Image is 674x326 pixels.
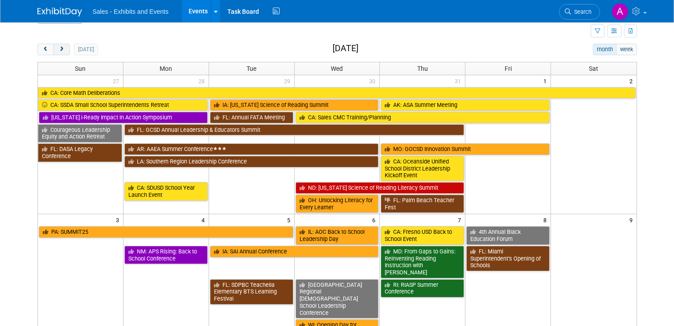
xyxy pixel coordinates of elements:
[454,75,465,86] span: 31
[296,279,379,319] a: [GEOGRAPHIC_DATA] Regional [DEMOGRAPHIC_DATA] School Leadership Conference
[333,44,358,53] h2: [DATE]
[612,3,629,20] img: Ale Gonzalez
[296,226,379,244] a: IL: AOC Back to School Leadership Day
[210,112,293,123] a: FL: Annual FATA Meeting
[37,44,54,55] button: prev
[38,143,122,162] a: FL: DASA Legacy Conference
[201,214,209,225] span: 4
[124,143,379,155] a: AR: AAEA Summer Conference
[381,143,550,155] a: MO: GOCSD Innovation Summit
[296,195,379,213] a: OH: Unlocking Literacy for Every Learner
[210,99,379,111] a: IA: [US_STATE] Science of Reading Summit
[457,214,465,225] span: 7
[593,44,616,55] button: month
[505,65,512,72] span: Fri
[210,279,293,305] a: FL: SDPBC Teachella Elementary BTS Learning Festival
[124,124,464,136] a: FL: GCSD Annual Leadership & Educators Summit
[331,65,343,72] span: Wed
[559,4,600,20] a: Search
[589,65,598,72] span: Sat
[542,214,551,225] span: 8
[124,156,379,167] a: LA: Southern Region Leadership Conference
[75,65,86,72] span: Sun
[53,44,70,55] button: next
[39,226,293,238] a: PA: SUMMIT25
[542,75,551,86] span: 1
[466,226,550,244] a: 4th Annual Black Education Forum
[197,75,209,86] span: 28
[93,8,168,15] span: Sales - Exhibits and Events
[381,195,464,213] a: FL: Palm Beach Teacher Fest
[381,226,464,244] a: CA: Fresno USD Back to School Event
[381,246,464,278] a: MD: From Gaps to Gains: Reinventing Reading Instruction with [PERSON_NAME]
[39,112,208,123] a: [US_STATE] i-Ready Impact in Action Symposium
[616,44,637,55] button: week
[38,99,208,111] a: CA: SSDA Small School Superintendents Retreat
[115,214,123,225] span: 3
[74,44,98,55] button: [DATE]
[381,279,464,297] a: RI: RIASP Summer Conference
[629,214,637,225] span: 9
[286,214,294,225] span: 5
[629,75,637,86] span: 2
[368,75,379,86] span: 30
[112,75,123,86] span: 27
[283,75,294,86] span: 29
[37,8,82,16] img: ExhibitDay
[381,99,550,111] a: AK: ASA Summer Meeting
[124,246,208,264] a: NM: APS Rising: Back to School Conference
[160,65,172,72] span: Mon
[296,182,464,194] a: ND: [US_STATE] Science of Reading Literacy Summit
[210,246,379,257] a: IA: SAI Annual Conference
[466,246,550,271] a: FL: Miami Superintendent’s Opening of Schools
[417,65,428,72] span: Thu
[38,124,122,143] a: Courageous Leadership Equity and Action Retreat
[124,182,208,200] a: CA: SDUSD School Year Launch Event
[571,8,592,15] span: Search
[371,214,379,225] span: 6
[247,65,256,72] span: Tue
[38,87,636,99] a: CA: Core Math Deliberations
[296,112,550,123] a: CA: Sales CMC Training/Planning
[381,156,464,181] a: CA: Oceanside Unified School District Leadership Kickoff Event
